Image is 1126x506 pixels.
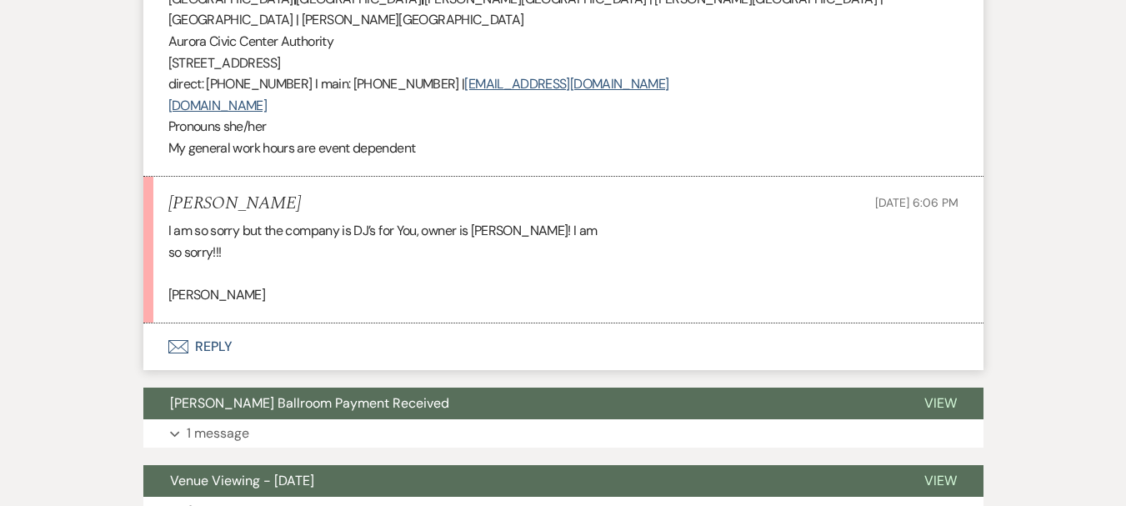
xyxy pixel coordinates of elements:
span: Pronouns she/her [168,118,267,135]
span: Venue Viewing - [DATE] [170,472,314,489]
button: Venue Viewing - [DATE] [143,465,898,497]
span: View [924,472,957,489]
button: 1 message [143,419,983,448]
button: View [898,388,983,419]
span: View [924,394,957,412]
a: [EMAIL_ADDRESS][DOMAIN_NAME] [464,75,668,93]
span: [PERSON_NAME] Ballroom Payment Received [170,394,449,412]
h5: [PERSON_NAME] [168,193,301,214]
div: I am so sorry but the company is DJ’s for You, owner is [PERSON_NAME]! I am so sorry!!! [PERSON_N... [168,220,958,305]
button: Reply [143,323,983,370]
span: [STREET_ADDRESS] [168,54,281,72]
button: View [898,465,983,497]
span: Aurora Civic Center Authority [168,33,333,50]
span: direct: [PHONE_NUMBER] I main: [PHONE_NUMBER] | [168,75,465,93]
p: 1 message [187,423,249,444]
span: My general work hours are event dependent [168,139,416,157]
button: [PERSON_NAME] Ballroom Payment Received [143,388,898,419]
a: [DOMAIN_NAME] [168,97,268,114]
span: [DATE] 6:06 PM [875,195,958,210]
